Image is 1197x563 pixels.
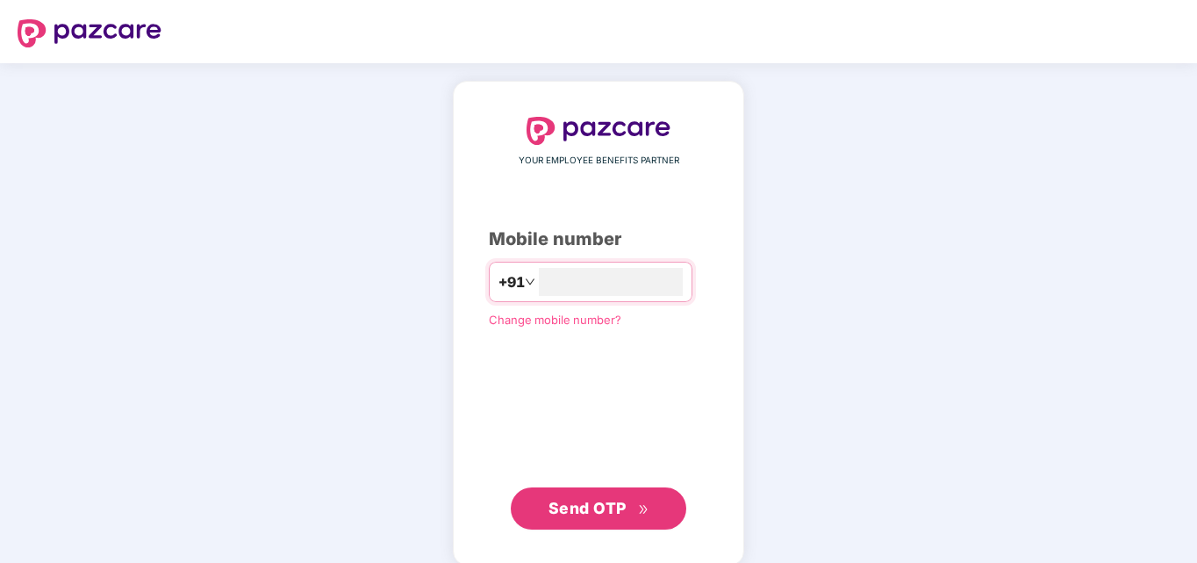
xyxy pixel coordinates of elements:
[638,504,649,516] span: double-right
[511,487,686,530] button: Send OTPdouble-right
[18,19,161,47] img: logo
[525,277,535,287] span: down
[489,313,621,327] a: Change mobile number?
[498,271,525,293] span: +91
[489,226,708,253] div: Mobile number
[548,499,627,517] span: Send OTP
[527,117,670,145] img: logo
[519,154,679,168] span: YOUR EMPLOYEE BENEFITS PARTNER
